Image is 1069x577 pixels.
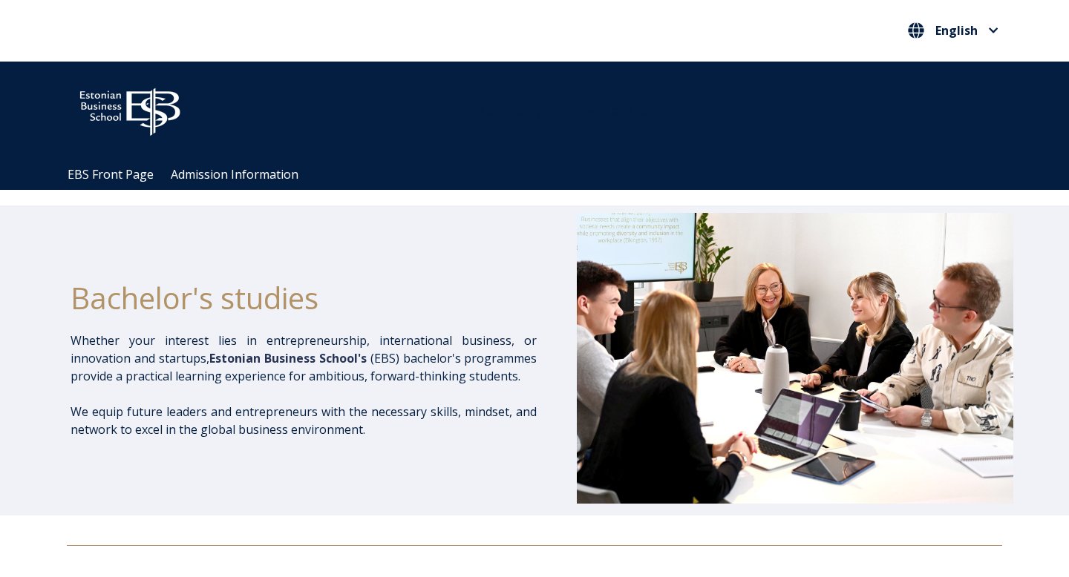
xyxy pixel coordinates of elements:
img: ebs_logo2016_white [67,76,193,140]
p: Whether your interest lies in entrepreneurship, international business, or innovation and startup... [71,332,537,385]
a: Admission Information [171,166,298,182]
img: Bachelor's at EBS [577,213,1013,504]
span: Community for Growth and Resp [480,102,662,119]
button: English [904,19,1002,42]
h1: Bachelor's studies [71,280,537,317]
span: English [935,24,978,36]
a: EBS Front Page [68,166,154,182]
div: Navigation Menu [59,159,1024,190]
p: We equip future leaders and entrepreneurs with the necessary skills, mindset, and network to exce... [71,403,537,438]
nav: Select your language [904,19,1002,43]
span: Estonian Business School's [209,350,367,366]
